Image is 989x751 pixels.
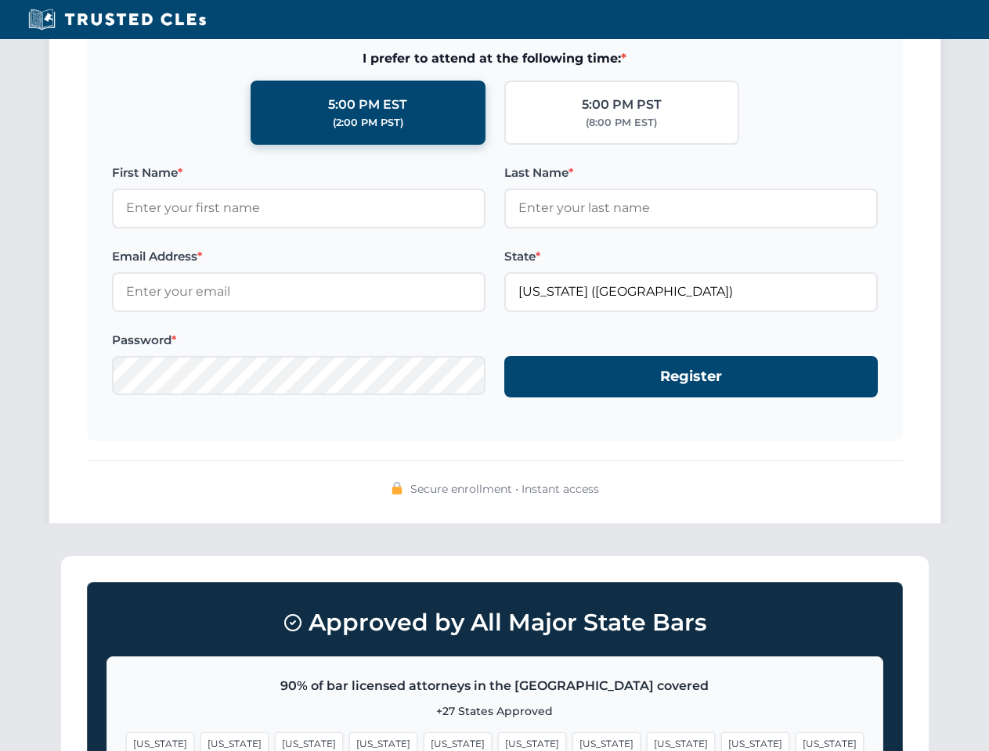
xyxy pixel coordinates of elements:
[112,331,485,350] label: Password
[410,480,599,498] span: Secure enrollment • Instant access
[391,482,403,494] img: 🔒
[112,163,485,182] label: First Name
[333,115,403,131] div: (2:00 PM PST)
[112,49,878,69] span: I prefer to attend at the following time:
[504,356,878,397] button: Register
[126,702,864,720] p: +27 States Approved
[586,115,657,131] div: (8:00 PM EST)
[504,163,878,182] label: Last Name
[504,272,878,311] input: Florida (FL)
[504,247,878,266] label: State
[106,602,883,644] h3: Approved by All Major State Bars
[112,272,485,311] input: Enter your email
[23,8,211,31] img: Trusted CLEs
[126,676,864,696] p: 90% of bar licensed attorneys in the [GEOGRAPHIC_DATA] covered
[582,95,662,115] div: 5:00 PM PST
[112,247,485,266] label: Email Address
[504,189,878,228] input: Enter your last name
[112,189,485,228] input: Enter your first name
[328,95,407,115] div: 5:00 PM EST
